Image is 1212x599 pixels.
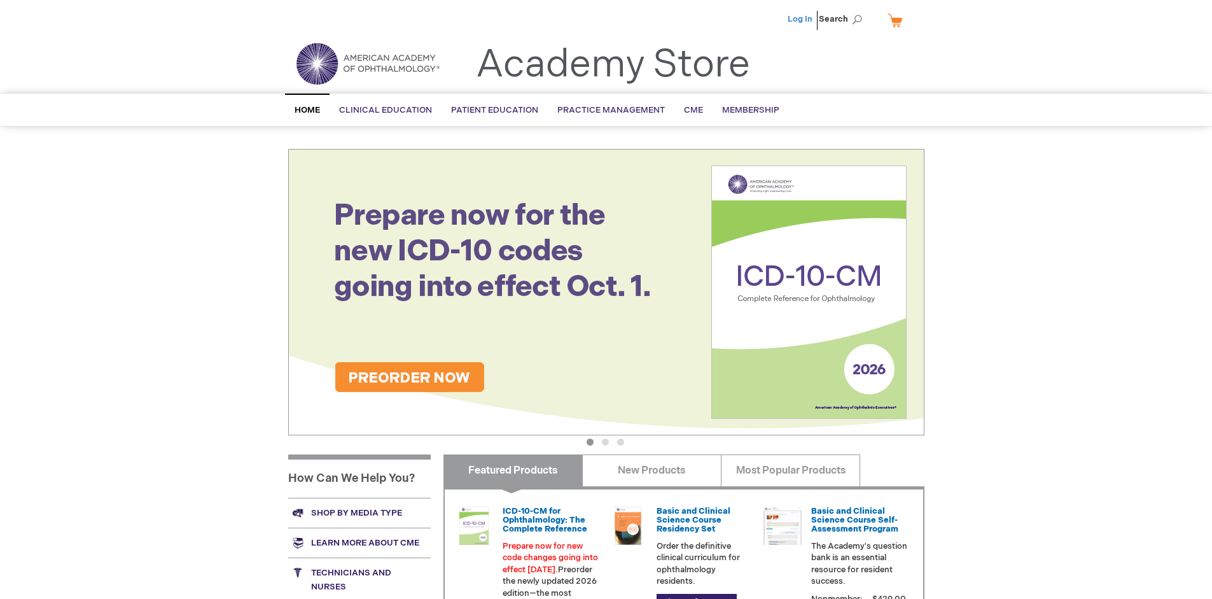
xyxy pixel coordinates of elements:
[788,14,812,24] a: Log In
[339,105,432,115] span: Clinical Education
[657,506,730,535] a: Basic and Clinical Science Course Residency Set
[657,540,753,588] p: Order the definitive clinical curriculum for ophthalmology residents.
[617,439,624,446] button: 3 of 3
[443,455,583,486] a: Featured Products
[503,506,587,535] a: ICD-10-CM for Ophthalmology: The Complete Reference
[557,105,665,115] span: Practice Management
[288,498,431,528] a: Shop by media type
[288,455,431,498] h1: How Can We Help You?
[763,507,802,545] img: bcscself_20.jpg
[811,506,898,535] a: Basic and Clinical Science Course Self-Assessment Program
[602,439,609,446] button: 2 of 3
[503,541,598,575] font: Prepare now for new code changes going into effect [DATE].
[722,105,779,115] span: Membership
[455,507,493,545] img: 0120008u_42.png
[684,105,703,115] span: CME
[288,528,431,558] a: Learn more about CME
[721,455,860,486] a: Most Popular Products
[819,6,867,32] span: Search
[609,507,647,545] img: 02850963u_47.png
[811,540,908,588] p: The Academy's question bank is an essential resource for resident success.
[587,439,594,446] button: 1 of 3
[451,105,538,115] span: Patient Education
[295,105,320,115] span: Home
[582,455,721,486] a: New Products
[476,42,750,88] a: Academy Store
